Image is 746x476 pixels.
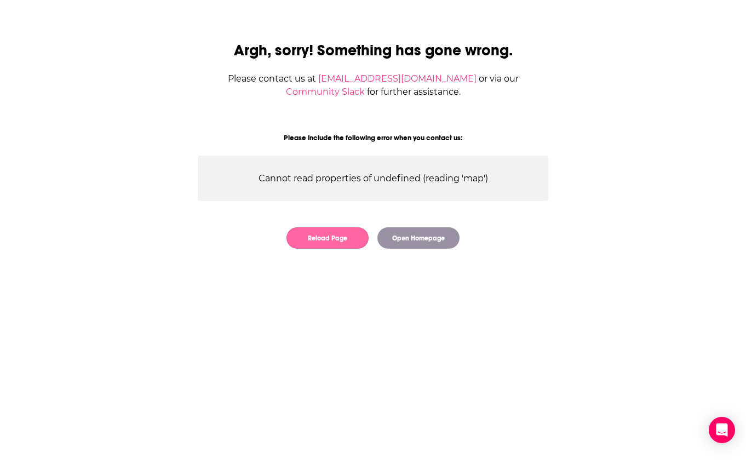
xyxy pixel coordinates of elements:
a: Community Slack [286,87,365,97]
button: Reload Page [286,227,369,249]
h2: Argh, sorry! Something has gone wrong. [198,41,548,60]
div: Please include the following error when you contact us: [198,134,548,142]
div: Cannot read properties of undefined (reading 'map') [198,156,548,201]
div: Please contact us at or via our for further assistance. [198,72,548,99]
button: Open Homepage [377,227,460,249]
div: Open Intercom Messenger [709,417,735,443]
a: [EMAIL_ADDRESS][DOMAIN_NAME] [318,73,477,84]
